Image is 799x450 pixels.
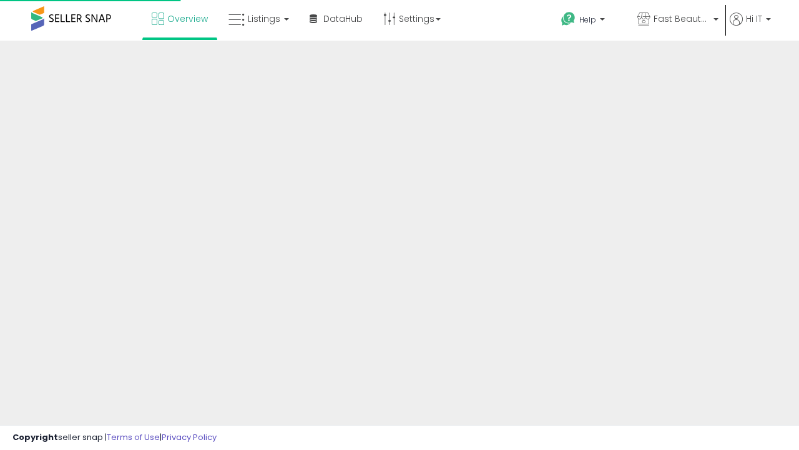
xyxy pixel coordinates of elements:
[730,12,771,41] a: Hi IT
[12,432,217,444] div: seller snap | |
[746,12,762,25] span: Hi IT
[107,431,160,443] a: Terms of Use
[551,2,626,41] a: Help
[561,11,576,27] i: Get Help
[167,12,208,25] span: Overview
[162,431,217,443] a: Privacy Policy
[579,14,596,25] span: Help
[12,431,58,443] strong: Copyright
[248,12,280,25] span: Listings
[323,12,363,25] span: DataHub
[654,12,710,25] span: Fast Beauty ([GEOGRAPHIC_DATA])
